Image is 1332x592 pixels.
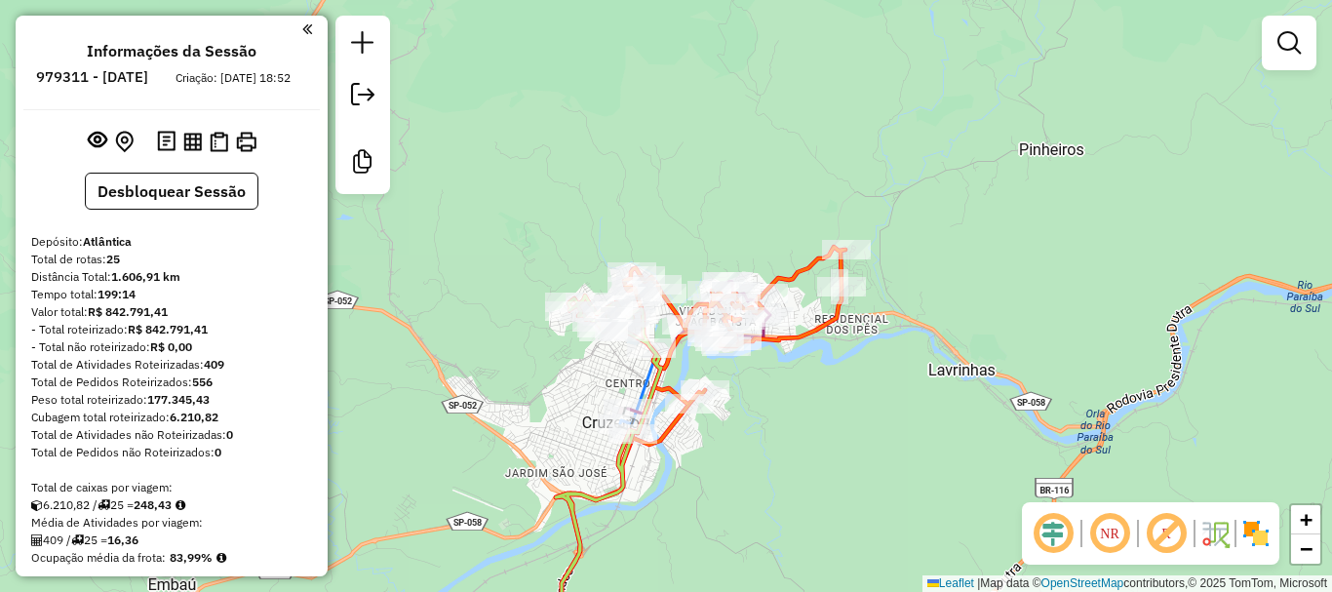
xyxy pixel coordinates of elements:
[31,233,312,251] div: Depósito:
[107,533,138,547] strong: 16,36
[1270,23,1309,62] a: Exibir filtros
[1030,510,1077,557] span: Ocultar deslocamento
[176,499,185,511] i: Meta Caixas/viagem: 1,00 Diferença: 247,43
[84,126,111,157] button: Exibir sessão original
[87,42,256,60] h4: Informações da Sessão
[31,303,312,321] div: Valor total:
[922,575,1332,592] div: Map data © contributors,© 2025 TomTom, Microsoft
[31,391,312,409] div: Peso total roteirizado:
[128,322,208,336] strong: R$ 842.791,41
[927,576,974,590] a: Leaflet
[1143,510,1190,557] span: Exibir rótulo
[31,426,312,444] div: Total de Atividades não Roteirizadas:
[1240,518,1272,549] img: Exibir/Ocultar setores
[1300,507,1312,532] span: +
[98,287,136,301] strong: 199:14
[170,550,213,565] strong: 83,99%
[31,374,312,391] div: Total de Pedidos Roteirizados:
[31,534,43,546] i: Total de Atividades
[31,550,166,565] span: Ocupação média da frota:
[98,499,110,511] i: Total de rotas
[85,173,258,210] button: Desbloquear Sessão
[1041,576,1124,590] a: OpenStreetMap
[88,304,168,319] strong: R$ 842.791,41
[226,427,233,442] strong: 0
[977,576,980,590] span: |
[134,497,172,512] strong: 248,43
[170,410,218,424] strong: 6.210,82
[204,357,224,372] strong: 409
[31,496,312,514] div: 6.210,82 / 25 =
[111,127,137,157] button: Centralizar mapa no depósito ou ponto de apoio
[31,356,312,374] div: Total de Atividades Roteirizadas:
[1300,536,1312,561] span: −
[343,142,382,186] a: Criar modelo
[147,392,210,407] strong: 177.345,43
[31,409,312,426] div: Cubagem total roteirizado:
[31,338,312,356] div: - Total não roteirizado:
[31,479,312,496] div: Total de caixas por viagem:
[343,23,382,67] a: Nova sessão e pesquisa
[232,128,260,156] button: Imprimir Rotas
[83,234,132,249] strong: Atlântica
[153,127,179,157] button: Logs desbloquear sessão
[31,532,312,549] div: 409 / 25 =
[302,18,312,40] a: Clique aqui para minimizar o painel
[31,286,312,303] div: Tempo total:
[206,128,232,156] button: Visualizar Romaneio
[1199,518,1231,549] img: Fluxo de ruas
[1291,534,1320,564] a: Zoom out
[31,321,312,338] div: - Total roteirizado:
[168,69,298,87] div: Criação: [DATE] 18:52
[31,444,312,461] div: Total de Pedidos não Roteirizados:
[71,534,84,546] i: Total de rotas
[31,514,312,532] div: Média de Atividades por viagem:
[31,251,312,268] div: Total de rotas:
[343,75,382,119] a: Exportar sessão
[150,339,192,354] strong: R$ 0,00
[31,499,43,511] i: Cubagem total roteirizado
[111,269,180,284] strong: 1.606,91 km
[216,552,226,564] em: Média calculada utilizando a maior ocupação (%Peso ou %Cubagem) de cada rota da sessão. Rotas cro...
[31,268,312,286] div: Distância Total:
[106,252,120,266] strong: 25
[1086,510,1133,557] span: Ocultar NR
[1291,505,1320,534] a: Zoom in
[36,68,148,86] h6: 979311 - [DATE]
[215,445,221,459] strong: 0
[192,375,213,389] strong: 556
[179,128,206,154] button: Visualizar relatório de Roteirização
